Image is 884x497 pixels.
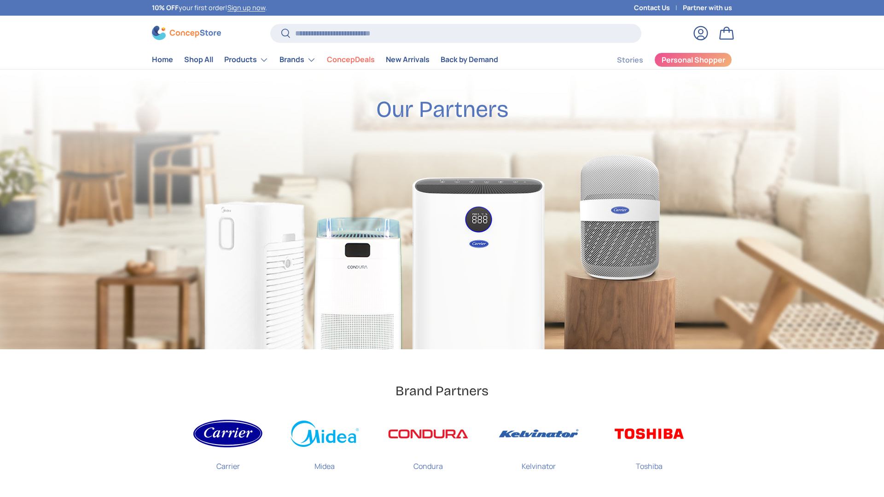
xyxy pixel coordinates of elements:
[497,414,580,479] a: Kelvinator
[184,51,213,69] a: Shop All
[152,3,267,13] p: your first order! .
[152,51,173,69] a: Home
[634,3,683,13] a: Contact Us
[152,26,221,40] img: ConcepStore
[274,51,321,69] summary: Brands
[193,414,262,479] a: Carrier
[654,52,732,67] a: Personal Shopper
[227,3,265,12] a: Sign up now
[441,51,498,69] a: Back by Demand
[595,51,732,69] nav: Secondary
[413,453,443,472] p: Condura
[522,453,556,472] p: Kelvinator
[617,51,643,69] a: Stories
[395,382,489,399] h2: Brand Partners
[386,51,430,69] a: New Arrivals
[219,51,274,69] summary: Products
[216,453,240,472] p: Carrier
[152,3,179,12] strong: 10% OFF
[290,414,359,479] a: Midea
[376,95,508,124] h2: Our Partners
[224,51,268,69] a: Products
[387,414,470,479] a: Condura
[662,56,725,64] span: Personal Shopper
[279,51,316,69] a: Brands
[608,414,691,479] a: Toshiba
[636,453,663,472] p: Toshiba
[314,453,335,472] p: Midea
[152,51,498,69] nav: Primary
[327,51,375,69] a: ConcepDeals
[683,3,732,13] a: Partner with us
